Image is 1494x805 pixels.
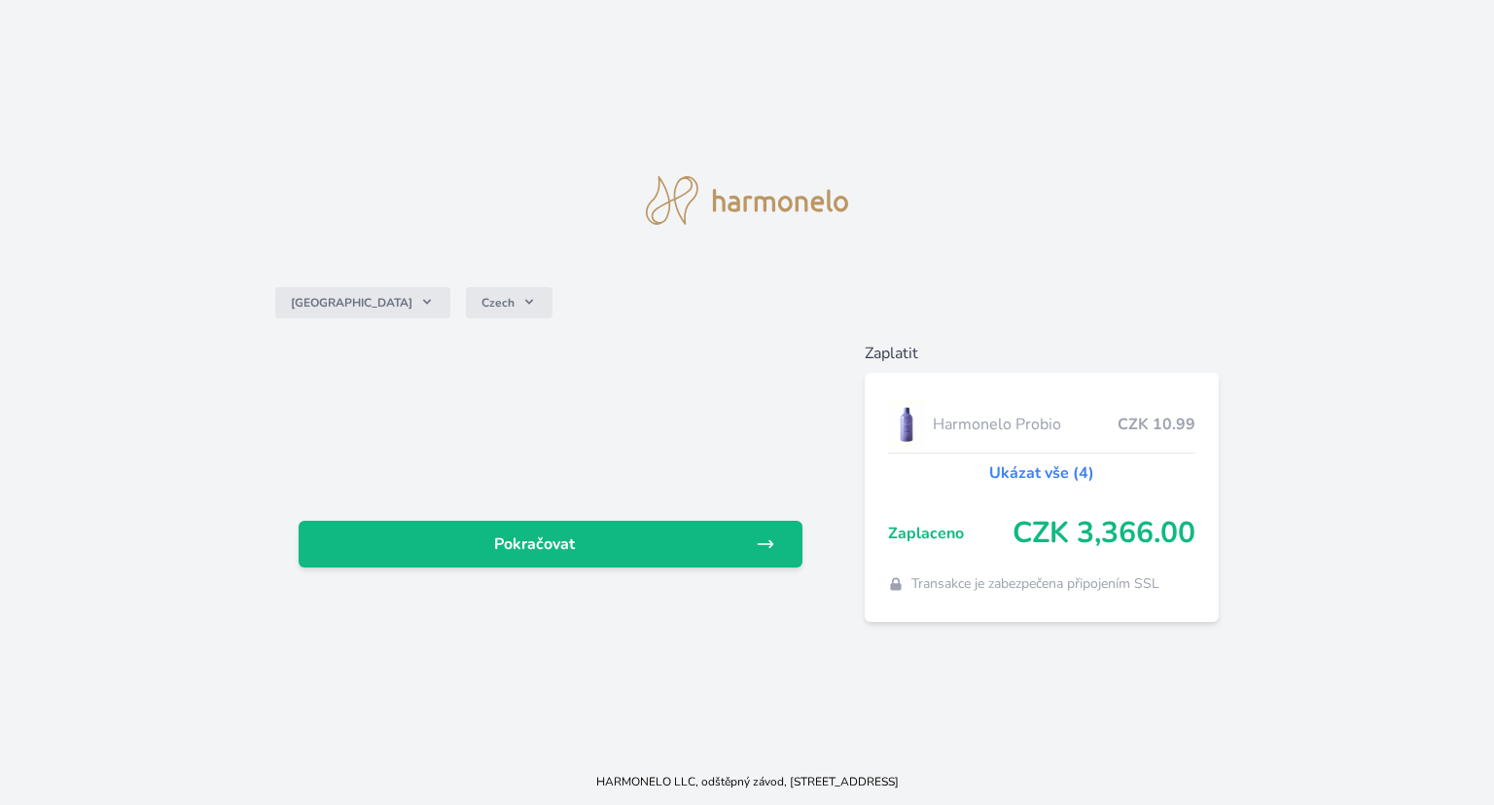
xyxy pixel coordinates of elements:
img: CLEAN_PROBIO_se_stinem_x-lo.jpg [888,400,925,449]
button: [GEOGRAPHIC_DATA] [275,287,450,318]
span: CZK 10.99 [1118,413,1195,436]
a: Ukázat vše (4) [989,461,1094,485]
span: Czech [481,295,515,311]
h6: Zaplatit [865,342,1219,365]
span: Harmonelo Probio [933,413,1118,436]
span: Pokračovat [314,532,756,556]
span: Zaplaceno [888,522,1013,545]
img: logo.svg [646,176,848,225]
span: CZK 3,366.00 [1013,516,1195,551]
button: Czech [466,287,552,318]
span: Transakce je zabezpečena připojením SSL [911,574,1159,594]
a: Pokračovat [299,521,802,567]
span: [GEOGRAPHIC_DATA] [291,295,412,311]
